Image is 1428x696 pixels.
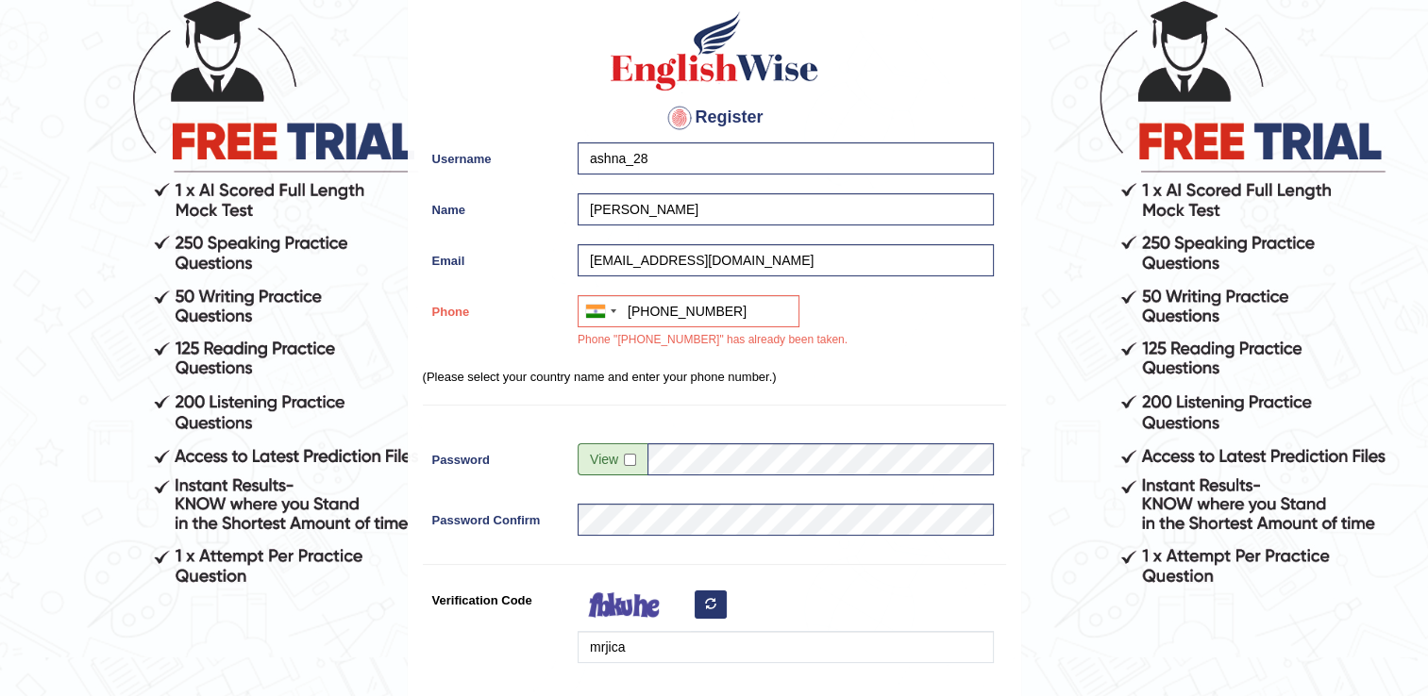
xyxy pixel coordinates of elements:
[423,142,569,168] label: Username
[423,244,569,270] label: Email
[624,454,636,466] input: Show/Hide Password
[423,443,569,469] label: Password
[423,368,1006,386] p: (Please select your country name and enter your phone number.)
[607,8,822,93] img: Logo of English Wise create a new account for intelligent practice with AI
[579,296,622,326] div: India (भारत): +91
[423,504,569,529] label: Password Confirm
[423,295,569,321] label: Phone
[423,584,569,609] label: Verification Code
[578,295,799,327] input: +91 81234 56789
[423,103,1006,133] h4: Register
[423,193,569,219] label: Name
